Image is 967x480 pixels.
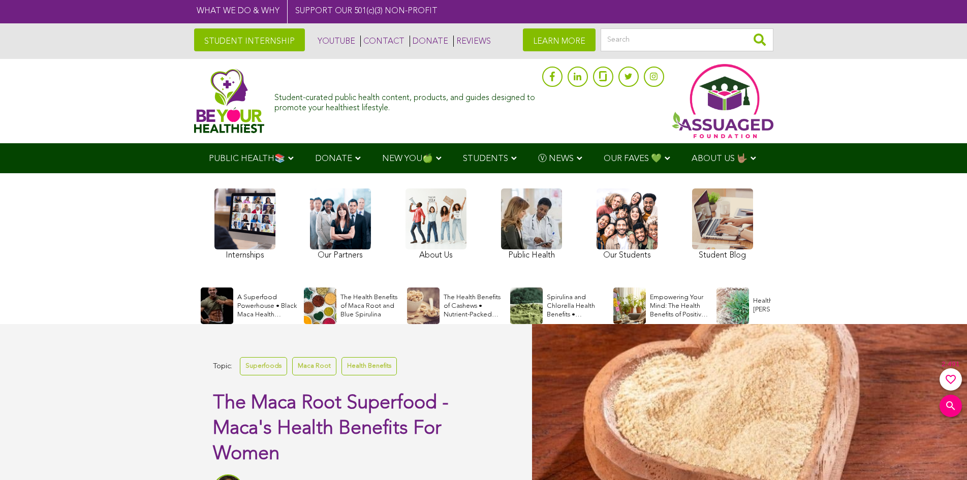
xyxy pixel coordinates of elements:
a: YOUTUBE [315,36,355,47]
span: Topic: [213,360,232,373]
iframe: Chat Widget [916,431,967,480]
span: The Maca Root Superfood - Maca's Health Benefits For Women [213,394,449,464]
div: Student-curated public health content, products, and guides designed to promote your healthiest l... [274,88,537,113]
span: ABOUT US 🤟🏽 [692,154,747,163]
div: Navigation Menu [194,143,773,173]
span: NEW YOU🍏 [382,154,433,163]
span: PUBLIC HEALTH📚 [209,154,285,163]
span: DONATE [315,154,352,163]
a: Maca Root [292,357,336,375]
img: glassdoor [599,71,606,81]
a: STUDENT INTERNSHIP [194,28,305,51]
a: Superfoods [240,357,287,375]
span: OUR FAVES 💚 [604,154,662,163]
a: CONTACT [360,36,404,47]
a: DONATE [410,36,448,47]
span: Ⓥ NEWS [538,154,574,163]
a: Health Benefits [341,357,397,375]
img: Assuaged [194,69,265,133]
span: STUDENTS [463,154,508,163]
img: Assuaged App [672,64,773,138]
a: LEARN MORE [523,28,596,51]
a: REVIEWS [453,36,491,47]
